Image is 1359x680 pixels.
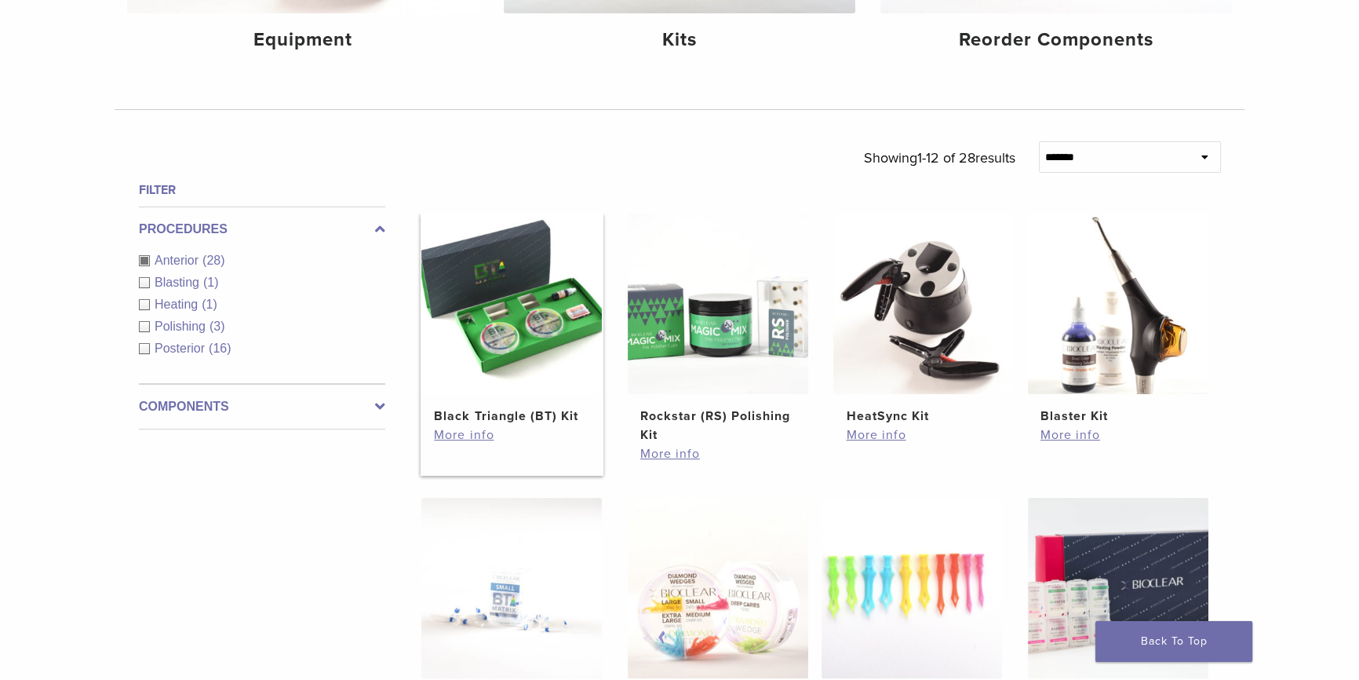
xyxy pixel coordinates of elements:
[1040,426,1196,444] a: More info
[822,498,1002,678] img: Diamond Wedge and Long Diamond Wedge
[627,214,810,444] a: Rockstar (RS) Polishing KitRockstar (RS) Polishing Kit
[917,149,975,166] span: 1-12 of 28
[434,426,589,444] a: More info
[628,498,808,678] img: Diamond Wedge Kits
[833,214,1015,426] a: HeatSync KitHeatSync Kit
[628,214,808,394] img: Rockstar (RS) Polishing Kit
[640,407,796,444] h2: Rockstar (RS) Polishing Kit
[209,342,231,355] span: (16)
[421,214,603,426] a: Black Triangle (BT) KitBlack Triangle (BT) Kit
[203,276,219,289] span: (1)
[1095,621,1252,662] a: Back To Top
[640,444,796,463] a: More info
[421,214,602,394] img: Black Triangle (BT) Kit
[155,276,203,289] span: Blasting
[1028,214,1208,394] img: Blaster Kit
[155,342,209,355] span: Posterior
[846,426,1001,444] a: More info
[434,407,589,426] h2: Black Triangle (BT) Kit
[209,320,225,333] span: (3)
[202,254,224,267] span: (28)
[155,298,202,311] span: Heating
[1027,214,1210,426] a: Blaster KitBlaster Kit
[202,298,217,311] span: (1)
[421,498,602,678] img: BT Matrix Series
[139,397,385,416] label: Components
[516,26,843,54] h4: Kits
[833,214,1014,394] img: HeatSync Kit
[155,254,202,267] span: Anterior
[893,26,1219,54] h4: Reorder Components
[139,220,385,239] label: Procedures
[864,141,1015,174] p: Showing results
[1040,407,1196,426] h2: Blaster Kit
[155,320,209,333] span: Polishing
[1028,498,1208,678] img: Complete HD Anterior Kit
[846,407,1001,426] h2: HeatSync Kit
[139,181,385,199] h4: Filter
[140,26,466,54] h4: Equipment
